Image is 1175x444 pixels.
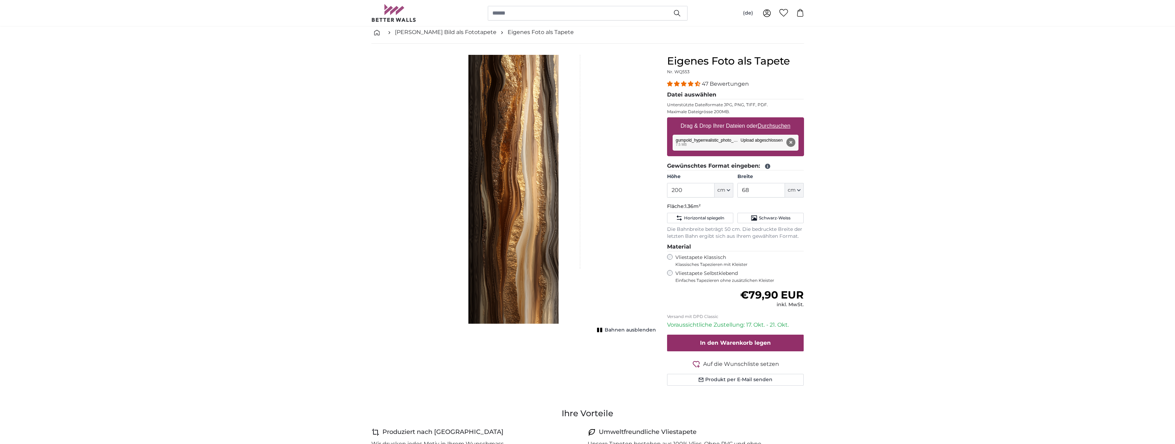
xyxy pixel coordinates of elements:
[675,278,804,283] span: Einfaches Tapezieren ohne zusätzlichen Kleister
[667,162,804,170] legend: Gewünschtes Format eingeben:
[667,91,804,99] legend: Datei auswählen
[740,301,804,308] div: inkl. MwSt.
[685,203,701,209] span: 1.36m²
[371,408,804,419] h3: Ihre Vorteile
[395,28,496,36] a: [PERSON_NAME] Bild als Fototapete
[371,4,416,22] img: Betterwalls
[758,123,790,129] u: Durchsuchen
[737,213,804,223] button: Schwarz-Weiss
[667,374,804,386] button: Produkt per E-Mail senden
[684,215,724,221] span: Horizontal spiegeln
[675,254,798,267] label: Vliestapete Klassisch
[737,7,759,19] button: (de)
[788,187,796,194] span: cm
[382,427,503,437] h4: Produziert nach [GEOGRAPHIC_DATA]
[667,69,690,74] span: Nr. WQ553
[605,327,656,334] span: Bahnen ausblenden
[667,102,804,108] p: Unterstützte Dateiformate JPG, PNG, TIFF, PDF.
[737,173,804,180] label: Breite
[700,340,771,346] span: In den Warenkorb legen
[667,360,804,368] button: Auf die Wunschliste setzen
[371,21,804,44] nav: breadcrumbs
[667,335,804,351] button: In den Warenkorb legen
[667,243,804,251] legend: Material
[703,360,779,368] span: Auf die Wunschliste setzen
[675,270,804,283] label: Vliestapete Selbstklebend
[759,215,790,221] span: Schwarz-Weiss
[678,119,793,133] label: Drag & Drop Ihrer Dateien oder
[675,262,798,267] span: Klassisches Tapezieren mit Kleister
[785,183,804,198] button: cm
[667,314,804,319] p: Versand mit DPD Classic
[595,325,656,335] button: Bahnen ausblenden
[667,213,733,223] button: Horizontal spiegeln
[667,321,804,329] p: Voraussichtliche Zustellung: 17. Okt. - 21. Okt.
[702,81,749,87] span: 47 Bewertungen
[371,55,656,333] div: 1 of 1
[740,288,804,301] span: €79,90 EUR
[667,226,804,240] p: Die Bahnbreite beträgt 50 cm. Die bedruckte Breite der letzten Bahn ergibt sich aus Ihrem gewählt...
[667,173,733,180] label: Höhe
[667,55,804,67] h1: Eigenes Foto als Tapete
[667,203,804,210] p: Fläche:
[667,81,702,87] span: 4.38 stars
[667,109,804,115] p: Maximale Dateigrösse 200MB.
[715,183,733,198] button: cm
[508,28,574,36] a: Eigenes Foto als Tapete
[599,427,697,437] h4: Umweltfreundliche Vliestapete
[717,187,725,194] span: cm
